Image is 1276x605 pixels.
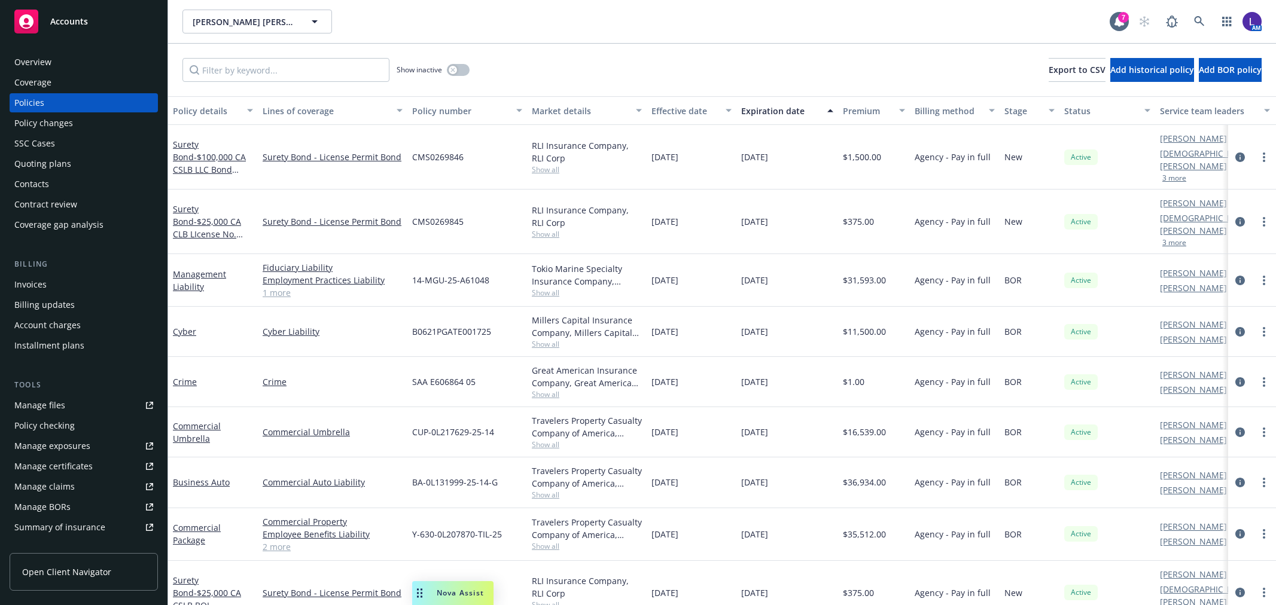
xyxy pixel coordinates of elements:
span: Show all [532,229,642,239]
a: Surety Bond [173,139,246,200]
span: CMS0269845 [412,215,464,228]
span: BOR [1004,325,1022,338]
a: Coverage [10,73,158,92]
a: [PERSON_NAME] [1160,484,1227,496]
a: [DEMOGRAPHIC_DATA][PERSON_NAME] [1160,212,1253,237]
div: Billing updates [14,295,75,314]
span: Active [1069,275,1093,286]
a: more [1257,527,1271,541]
button: 3 more [1162,175,1186,182]
a: Contract review [10,195,158,214]
input: Filter by keyword... [182,58,389,82]
span: CMS0269846 [412,151,464,163]
span: [DATE] [651,476,678,488]
div: Contacts [14,175,49,194]
a: more [1257,150,1271,164]
a: circleInformation [1233,375,1247,389]
div: Expiration date [741,105,820,117]
a: Manage BORs [10,497,158,517]
span: Agency - Pay in full [915,586,991,599]
a: Commercial Property [263,515,403,528]
span: CUP-0L217629-25-14 [412,426,494,438]
button: Effective date [647,96,736,125]
span: $36,934.00 [843,476,886,488]
a: circleInformation [1233,215,1247,229]
a: Employee Benefits Liability [263,528,403,540]
span: Open Client Navigator [22,566,111,578]
span: Show all [532,389,642,399]
a: Management Liability [173,268,226,292]
span: - $100,000 CA CSLB LLC Bond License No. 1041651 [173,151,246,200]
div: Coverage gap analysis [14,215,103,234]
span: 14-MGU-25-A61048 [412,274,489,286]
span: [DATE] [651,586,678,599]
span: [DATE] [741,586,768,599]
button: Stage [1000,96,1059,125]
a: more [1257,215,1271,229]
span: Active [1069,528,1093,539]
a: circleInformation [1233,425,1247,439]
div: Contract review [14,195,77,214]
a: Crime [173,376,197,387]
a: more [1257,475,1271,490]
div: Coverage [14,73,51,92]
div: Great American Insurance Company, Great American Insurance Group [532,364,642,389]
a: Commercial Umbrella [263,426,403,438]
a: [PERSON_NAME] [1160,333,1227,346]
div: Premium [843,105,892,117]
a: Manage exposures [10,436,158,456]
a: [PERSON_NAME] [1160,568,1227,580]
span: Active [1069,216,1093,227]
a: [PERSON_NAME] [1160,368,1227,381]
span: Show all [532,339,642,349]
span: Agency - Pay in full [915,325,991,338]
a: Overview [10,53,158,72]
div: Status [1064,105,1137,117]
a: Commercial Umbrella [173,420,221,444]
a: more [1257,325,1271,339]
a: Accounts [10,5,158,38]
span: Show all [532,541,642,551]
a: Employment Practices Liability [263,274,403,286]
a: more [1257,273,1271,288]
a: circleInformation [1233,150,1247,164]
div: Effective date [651,105,718,117]
a: circleInformation [1233,475,1247,490]
span: - $25,000 CA CLB LIcense No. 1041651-BOR [173,216,243,252]
span: [DATE] [651,325,678,338]
a: [PERSON_NAME] [1160,318,1227,331]
a: Summary of insurance [10,518,158,537]
a: Account charges [10,316,158,335]
button: Lines of coverage [258,96,407,125]
span: Add BOR policy [1199,64,1262,75]
a: Invoices [10,275,158,294]
img: photo [1242,12,1262,31]
a: Cyber [173,326,196,337]
span: [DATE] [741,476,768,488]
a: Business Auto [173,476,230,488]
div: SSC Cases [14,134,55,153]
div: Millers Capital Insurance Company, Millers Capital Insurance Company, CRC Group [532,314,642,339]
div: RLI Insurance Company, RLI Corp [532,139,642,164]
button: Add BOR policy [1199,58,1262,82]
a: Coverage gap analysis [10,215,158,234]
button: Policy details [168,96,258,125]
div: Tokio Marine Specialty Insurance Company, Philadelphia Insurance Companies [532,262,642,288]
span: Accounts [50,17,88,26]
span: Show inactive [397,65,442,75]
a: more [1257,585,1271,600]
a: Start snowing [1132,10,1156,33]
a: 1 more [263,286,403,299]
span: Agency - Pay in full [915,476,991,488]
span: BOR [1004,274,1022,286]
span: Show all [532,164,642,175]
span: Show all [532,490,642,500]
a: Report a Bug [1160,10,1184,33]
span: New [1004,151,1022,163]
div: Travelers Property Casualty Company of America, Travelers Insurance [532,516,642,541]
div: Billing method [915,105,982,117]
a: Manage files [10,396,158,415]
a: Crime [263,375,403,388]
button: 3 more [1162,239,1186,246]
span: Agency - Pay in full [915,528,991,540]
